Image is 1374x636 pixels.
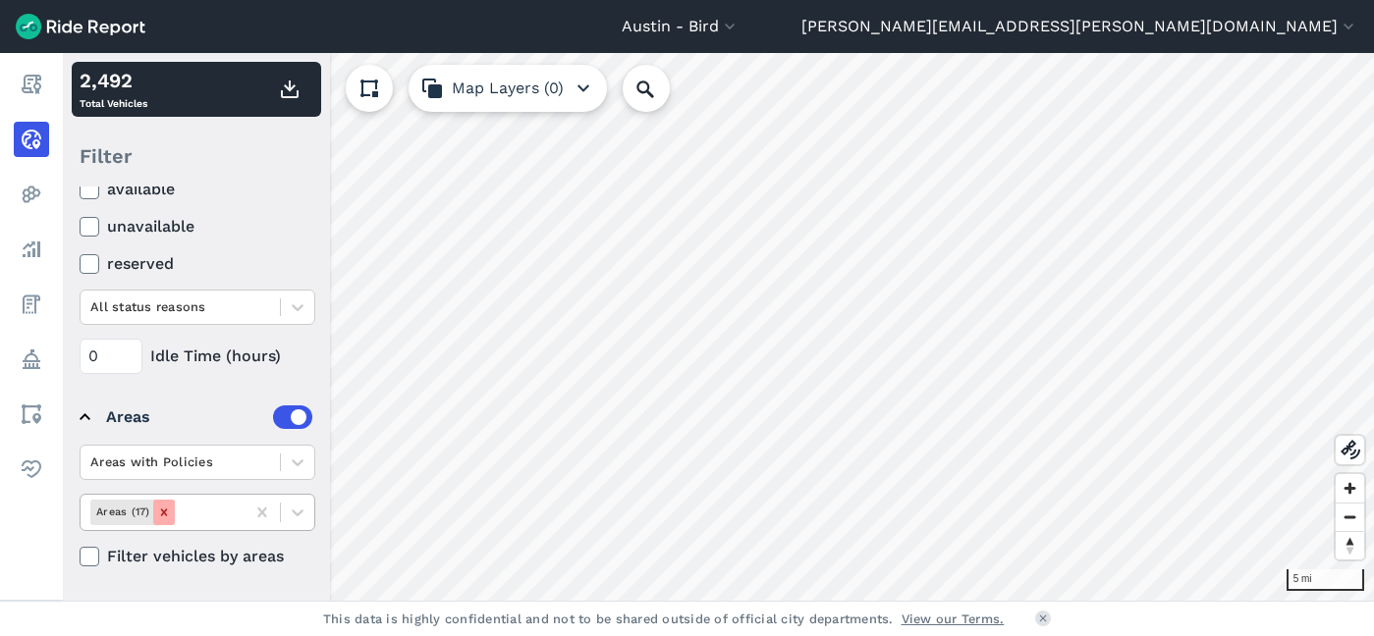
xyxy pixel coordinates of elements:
[153,500,175,524] div: Remove Areas (17)
[80,390,312,445] summary: Areas
[14,342,49,377] a: Policy
[14,177,49,212] a: Heatmaps
[80,339,315,374] div: Idle Time (hours)
[801,15,1358,38] button: [PERSON_NAME][EMAIL_ADDRESS][PERSON_NAME][DOMAIN_NAME]
[409,65,607,112] button: Map Layers (0)
[1287,569,1364,591] div: 5 mi
[80,178,315,201] label: available
[80,66,147,113] div: Total Vehicles
[14,287,49,322] a: Fees
[106,405,312,429] div: Areas
[1336,503,1364,531] button: Zoom out
[14,397,49,432] a: Areas
[72,126,321,186] div: Filter
[1336,474,1364,503] button: Zoom in
[16,14,145,39] img: Ride Report
[80,66,147,95] div: 2,492
[80,545,315,568] label: Filter vehicles by areas
[80,215,315,238] label: unavailable
[1336,531,1364,559] button: Reset bearing to north
[80,252,315,276] label: reserved
[14,451,49,487] a: Health
[90,500,153,524] div: Areas (17)
[63,53,1374,601] canvas: Map
[14,232,49,267] a: Analyze
[623,65,701,112] input: Search Location or Vehicles
[14,67,49,102] a: Report
[902,609,1005,628] a: View our Terms.
[14,122,49,157] a: Realtime
[622,15,740,38] button: Austin - Bird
